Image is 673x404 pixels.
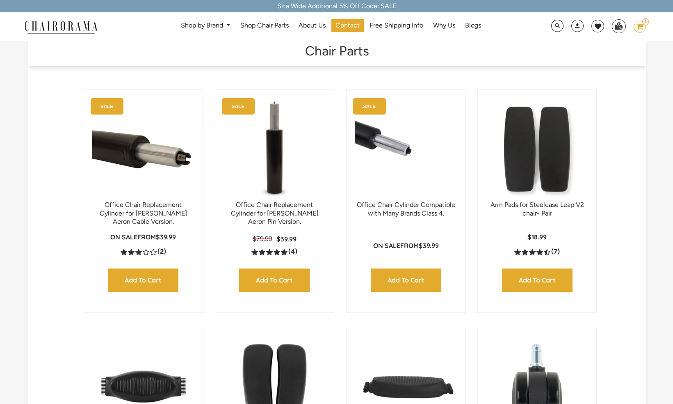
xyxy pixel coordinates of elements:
strong: On Sale [110,233,137,241]
img: WhatsApp_Image_2024-07-12_at_16.23.01.webp [612,20,625,32]
span: Why Us [433,21,455,30]
span: Contact [335,21,360,30]
span: $39.99 [156,233,176,241]
a: 3.0 rating (2 votes) [121,248,166,256]
a: Contact [331,19,364,32]
p: from [110,233,176,241]
a: 4.4 rating (7 votes) [514,248,560,256]
a: 5.0 rating (4 votes) [251,248,297,256]
a: Arm Pads for Steelcase Leap V2 chair- Pair - chairorama Arm Pads for Steelcase Leap V2 chair- Pai... [486,98,588,201]
span: About Us [299,21,326,30]
img: Office Chair Replacement Cylinder for Herman Miller Aeron Pin Version. - chairorama [224,98,326,201]
a: Office Chair Cylinder Compatible with Many Brands Class 4. - chairorama Office Chair Cylinder Com... [355,98,457,201]
nav: DesktopNavigation [137,19,525,34]
a: Shop Chair Parts [236,19,293,32]
a: Office Chair Cylinder Compatible with Many Brands Class 4. [357,201,455,217]
a: 1 [627,21,646,33]
span: (4) [288,248,297,256]
a: Office Chair Replacement Cylinder for [PERSON_NAME] Aeron Cable Version. [100,201,187,226]
input: Add to Cart [371,269,441,292]
img: Office Chair Replacement Cylinder for Herman Miller Aeron Cable Version. - chairorama [92,98,194,201]
a: Office Chair Replacement Cylinder for Herman Miller Aeron Pin Version. - chairorama Office Chair ... [224,98,326,201]
a: Free Shipping Info [365,19,427,32]
input: Add to Cart [502,269,573,292]
text: SALE [363,103,376,109]
h1: Chair Parts [37,41,638,59]
text: SALE [100,103,113,109]
img: Arm Pads for Steelcase Leap V2 chair- Pair - chairorama [486,98,588,201]
p: from [373,241,439,250]
a: Blogs [461,19,485,32]
span: $79.99 [253,235,272,243]
span: (7) [551,248,560,256]
a: Office Chair Replacement Cylinder for [PERSON_NAME] Aeron Pin Version. [231,201,318,226]
strong: On Sale [373,241,400,250]
a: Why Us [429,19,459,32]
input: Add to Cart [239,269,310,292]
div: 1 [642,18,649,25]
span: $18.99 [527,233,547,241]
span: Free Shipping Info [370,21,423,30]
img: Office Chair Cylinder Compatible with Many Brands Class 4. - chairorama [355,98,457,201]
a: Shop by Brand [177,19,235,32]
span: Shop Chair Parts [240,21,289,30]
a: About Us [294,19,330,32]
span: Blogs [465,21,481,30]
img: chairorama [20,20,102,34]
text: SALE [232,103,244,109]
a: Arm Pads for Steelcase Leap V2 chair- Pair [490,201,584,217]
span: $39.99 [419,241,439,250]
a: Office Chair Replacement Cylinder for Herman Miller Aeron Cable Version. - chairorama Office Chai... [92,98,194,201]
input: Add to Cart [108,269,178,292]
span: $39.99 [276,235,297,243]
span: (2) [157,248,166,256]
